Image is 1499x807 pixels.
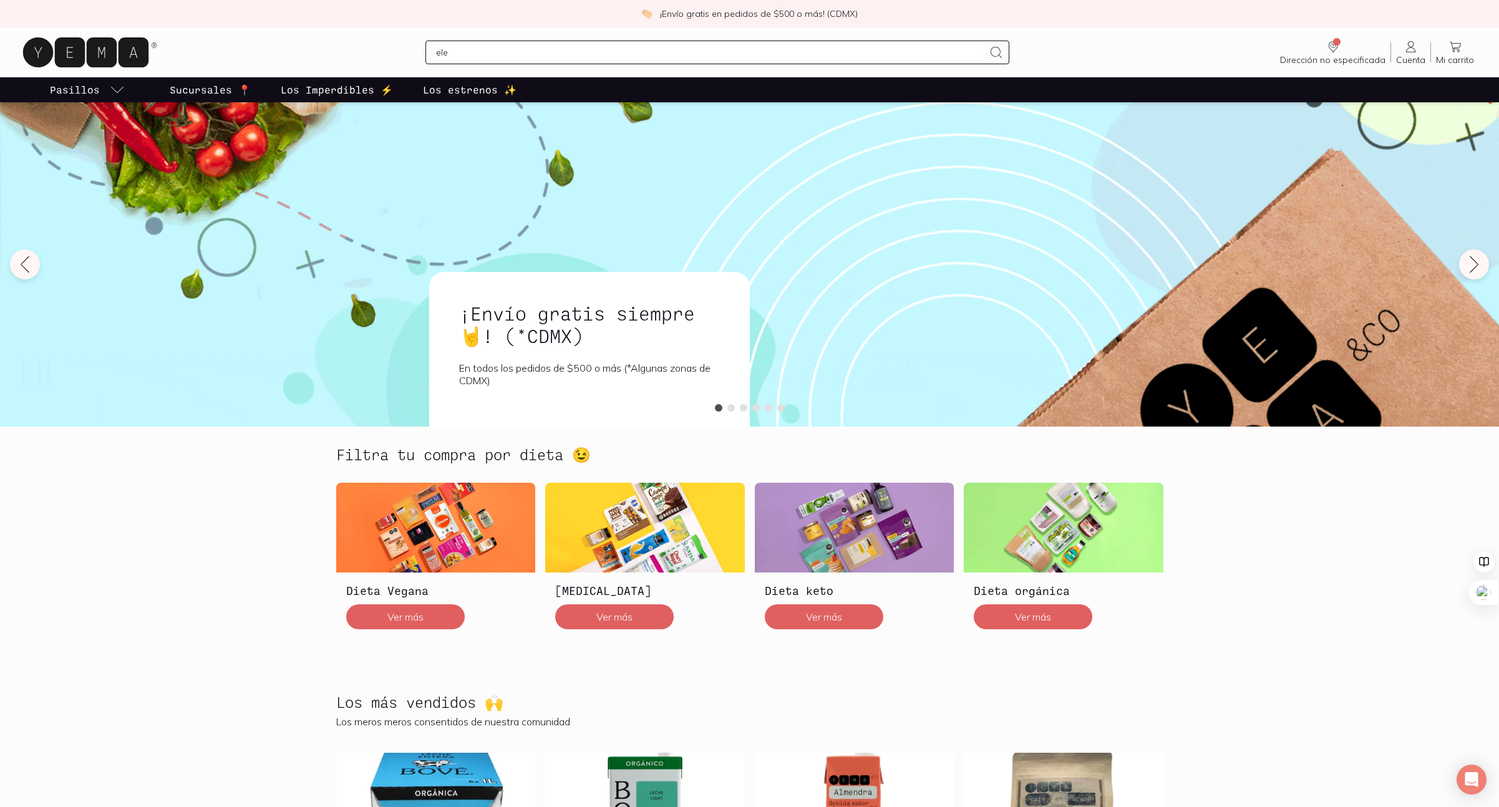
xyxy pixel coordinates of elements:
[964,483,1163,573] img: Dieta orgánica
[1436,54,1474,65] span: Mi carrito
[346,582,526,599] h3: Dieta Vegana
[1280,54,1385,65] span: Dirección no especificada
[755,483,954,573] img: Dieta keto
[336,483,536,573] img: Dieta Vegana
[555,604,674,629] button: Ver más
[1391,39,1430,65] a: Cuenta
[765,604,883,629] button: Ver más
[336,694,503,710] h2: Los más vendidos 🙌
[974,582,1153,599] h3: Dieta orgánica
[555,582,735,599] h3: [MEDICAL_DATA]
[755,483,954,639] a: Dieta ketoDieta ketoVer más
[1431,39,1479,65] a: Mi carrito
[545,483,745,639] a: Dieta sin gluten[MEDICAL_DATA]Ver más
[765,582,944,599] h3: Dieta keto
[336,447,591,463] h2: Filtra tu compra por dieta 😉
[641,8,652,19] img: check
[346,604,465,629] button: Ver más
[1275,39,1390,65] a: Dirección no especificada
[423,82,517,97] p: Los estrenos ✨
[436,45,984,60] input: Busca los mejores productos
[660,7,858,20] p: ¡Envío gratis en pedidos de $500 o más! (CDMX)
[336,483,536,639] a: Dieta VeganaDieta VeganaVer más
[278,77,395,102] a: Los Imperdibles ⚡️
[170,82,251,97] p: Sucursales 📍
[1396,54,1425,65] span: Cuenta
[336,715,1163,728] p: Los meros meros consentidos de nuestra comunidad
[974,604,1092,629] button: Ver más
[545,483,745,573] img: Dieta sin gluten
[1457,765,1487,795] div: Open Intercom Messenger
[420,77,519,102] a: Los estrenos ✨
[50,82,100,97] p: Pasillos
[167,77,253,102] a: Sucursales 📍
[459,362,720,387] p: En todos los pedidos de $500 o más (*Algunas zonas de CDMX)
[459,302,720,347] h1: ¡Envío gratis siempre🤘! (*CDMX)
[964,483,1163,639] a: Dieta orgánicaDieta orgánicaVer más
[281,82,393,97] p: Los Imperdibles ⚡️
[47,77,127,102] a: pasillo-todos-link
